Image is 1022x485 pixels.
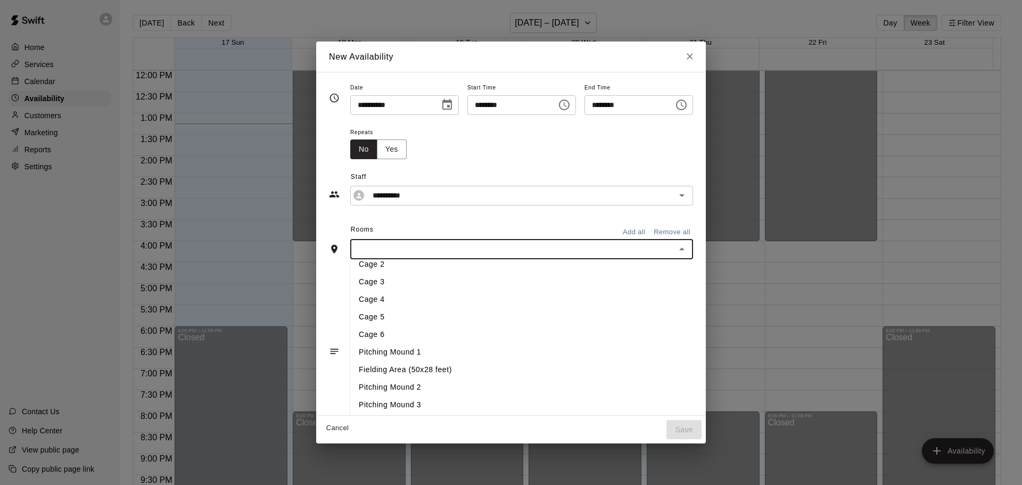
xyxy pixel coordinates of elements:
li: Cage 6 [350,326,741,343]
li: Pitching Mound 1 [350,343,741,361]
button: Close [674,242,689,257]
span: End Time [584,81,693,95]
svg: Timing [329,93,340,103]
button: Choose date, selected date is Aug 17, 2025 [436,94,458,116]
li: Cage 5 [350,308,741,326]
button: Add all [617,224,651,241]
span: Date [350,81,459,95]
svg: Rooms [329,244,340,254]
span: Repeats [350,126,415,140]
button: Yes [377,139,407,159]
span: Rooms [351,226,374,233]
li: Cage 2 [350,256,741,273]
button: Choose time, selected time is 1:30 PM [671,94,692,116]
svg: Staff [329,189,340,200]
li: Pitching Mound 4 [350,414,741,431]
li: Pitching Mound 2 [350,379,741,396]
li: Cage 4 [350,291,741,308]
button: Open [674,188,689,203]
span: Staff [351,169,693,186]
li: Pitching Mound 3 [350,396,741,414]
li: Cage 3 [350,273,741,291]
button: Remove all [651,224,693,241]
button: Choose time, selected time is 1:00 PM [554,94,575,116]
h6: New Availability [329,50,393,64]
button: No [350,139,377,159]
li: Fielding Area (50x28 feet) [350,361,741,379]
button: Close [680,47,699,66]
svg: Notes [329,346,340,357]
div: outlined button group [350,139,407,159]
span: Start Time [467,81,576,95]
button: Cancel [320,420,355,437]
